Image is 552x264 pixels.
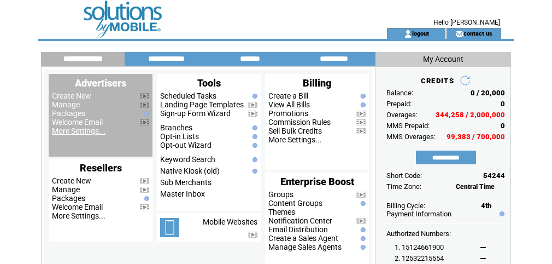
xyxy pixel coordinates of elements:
[250,169,257,174] img: help.gif
[268,199,322,208] a: Content Groups
[386,122,430,130] span: MMS Prepaid:
[140,204,149,210] img: video.png
[160,123,192,132] a: Branches
[358,102,366,107] img: help.gif
[203,217,257,226] a: Mobile Websites
[160,141,212,150] a: Opt-out Wizard
[268,100,310,109] a: View All Bills
[356,128,366,134] img: video.png
[52,185,80,194] a: Manage
[483,171,505,180] span: 54244
[160,109,231,118] a: Sign-up Form Wizard
[358,201,366,206] img: help.gif
[358,236,366,241] img: help.gif
[142,111,149,116] img: help.gif
[501,100,505,108] span: 0
[140,178,149,184] img: video.png
[356,192,366,198] img: video.png
[412,30,429,37] a: logout
[268,243,342,251] a: Manage Sales Agents
[386,100,412,108] span: Prepaid:
[268,135,322,144] a: More Settings...
[471,89,505,97] span: 0 / 20,000
[248,111,257,117] img: video.png
[160,100,244,109] a: Landing Page Templates
[250,143,257,148] img: help.gif
[423,55,463,64] span: My Account
[52,100,80,109] a: Manage
[52,194,85,203] a: Packages
[436,111,505,119] span: 344,258 / 2,000,000
[248,232,257,238] img: video.png
[268,118,331,127] a: Commission Rules
[268,208,295,216] a: Themes
[268,225,328,234] a: Email Distribution
[52,91,91,100] a: Create New
[421,77,454,85] span: CREDITS
[250,125,257,130] img: help.gif
[52,109,85,118] a: Packages
[356,218,366,224] img: video.png
[160,190,205,198] a: Master Inbox
[160,91,216,100] a: Scheduled Tasks
[455,30,463,38] img: contact_us_icon.gif
[356,111,366,117] img: video.png
[160,218,179,237] img: mobile-websites.png
[386,171,422,180] span: Short Code:
[280,176,354,187] span: Enterprise Boost
[303,77,331,89] span: Billing
[268,216,332,225] a: Notification Center
[358,245,366,250] img: help.gif
[197,77,221,89] span: Tools
[386,89,413,97] span: Balance:
[463,30,492,37] a: contact us
[248,102,257,108] img: video.png
[456,183,495,191] span: Central Time
[140,102,149,108] img: video.png
[52,203,103,211] a: Welcome Email
[250,94,257,99] img: help.gif
[497,211,504,216] img: help.gif
[52,176,91,185] a: Create New
[386,133,436,141] span: MMS Overages:
[358,94,366,99] img: help.gif
[395,254,444,262] span: 2. 12532215554
[160,155,215,164] a: Keyword Search
[268,109,308,118] a: Promotions
[140,119,149,125] img: video.png
[140,187,149,193] img: video.png
[358,227,366,232] img: help.gif
[356,119,366,125] img: video.png
[386,229,451,238] span: Authorized Numbers:
[140,93,149,99] img: video.png
[80,162,122,174] span: Resellers
[268,127,322,135] a: Sell Bulk Credits
[160,178,212,187] a: Sub Merchants
[268,234,338,243] a: Create a Sales Agent
[433,19,500,26] span: Hello [PERSON_NAME]
[386,210,451,218] a: Payment Information
[268,190,293,199] a: Groups
[386,202,425,210] span: Billing Cycle:
[268,91,308,100] a: Create a Bill
[250,134,257,139] img: help.gif
[75,77,126,89] span: Advertisers
[160,132,199,141] a: Opt-in Lists
[404,30,412,38] img: account_icon.gif
[386,111,418,119] span: Overages:
[386,182,421,191] span: Time Zone:
[395,243,444,251] span: 1. 15124661900
[52,118,103,127] a: Welcome Email
[160,167,220,175] a: Native Kiosk (old)
[250,157,257,162] img: help.gif
[142,196,149,201] img: help.gif
[481,202,491,210] span: 4th
[501,122,505,130] span: 0
[52,211,105,220] a: More Settings...
[52,127,105,135] a: More Settings...
[447,133,505,141] span: 99,383 / 700,000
